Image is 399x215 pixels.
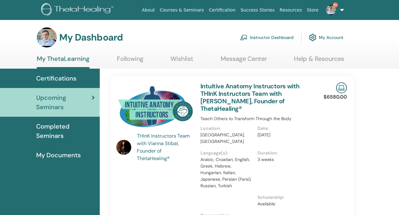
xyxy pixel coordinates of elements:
[171,55,193,67] a: Wishlist
[206,4,238,16] a: Certification
[294,55,344,67] a: Help & Resources
[257,150,311,156] p: Duration :
[305,4,321,16] a: Store
[200,156,254,189] p: Arabic, Croatian, English, Greek, Hebrew, Hungarian, Italian, Japanese, Persian (Farsi), Russian,...
[240,35,248,40] img: chalkboard-teacher.svg
[257,194,311,201] p: Scholarship :
[137,132,195,162] a: THInK Instructors Team with Vianna Stibal, Founder of ThetaHealing®
[200,132,254,145] p: [GEOGRAPHIC_DATA], [GEOGRAPHIC_DATA]
[324,93,347,101] p: $6580.00
[36,74,76,83] span: Certifications
[41,3,116,17] img: logo.png
[257,125,311,132] p: Date :
[157,4,207,16] a: Courses & Seminars
[116,140,131,155] img: default.jpg
[240,31,294,44] a: Instructor Dashboard
[309,32,316,43] img: cog.svg
[200,150,254,156] p: Language(s) :
[326,5,336,15] img: default.jpg
[221,55,267,67] a: Message Center
[336,82,347,93] img: Live Online Seminar
[257,201,311,207] p: Available
[238,4,277,16] a: Success Stories
[257,132,311,138] p: [DATE]
[277,4,305,16] a: Resources
[37,55,89,69] a: My ThetaLearning
[333,2,338,7] span: 9+
[200,82,300,113] a: Intuitive Anatomy Instructors with THInK Instructors Team with [PERSON_NAME], Founder of ThetaHea...
[59,32,123,43] h3: My Dashboard
[116,82,193,134] img: Intuitive Anatomy Instructors
[200,125,254,132] p: Location :
[309,31,344,44] a: My Account
[257,156,311,163] p: 3 weeks
[36,122,95,140] span: Completed Seminars
[36,150,81,160] span: My Documents
[36,93,92,112] span: Upcoming Seminars
[37,27,57,47] img: default.jpg
[200,115,315,122] p: Teach Others to Transform Through the Body
[139,4,157,16] a: About
[117,55,143,67] a: Following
